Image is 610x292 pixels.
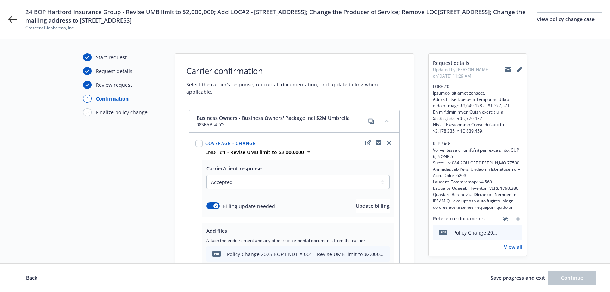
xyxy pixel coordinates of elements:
span: 08SBABL4TY5 [197,122,350,128]
div: View policy change case [537,13,602,26]
div: Confirmation [96,95,129,102]
h1: Carrier confirmation [186,65,403,77]
button: Back [14,271,49,285]
div: Request details [96,67,132,75]
span: Billing update needed [223,202,275,210]
div: Policy Change 2025 BOP ENDT # 001 - Revise UMB limit to $2,000,000.pdf [453,229,499,236]
span: pdf [212,251,221,256]
a: View policy change case [537,12,602,26]
span: Continue [561,274,583,281]
span: Business Owners - Business Owners' Package incl $2M Umbrella [197,114,350,122]
div: Business Owners - Business Owners' Package incl $2M Umbrella08SBABL4TY5copycollapse content [189,110,399,133]
a: edit [364,139,372,147]
a: close [385,139,393,147]
span: Reference documents [433,215,485,223]
div: Review request [96,81,132,89]
span: Crescent Biopharma, Inc. [25,25,537,31]
button: collapse content [381,115,392,127]
span: Add files [206,227,227,234]
div: Finalize policy change [96,109,148,116]
button: download file [502,229,508,236]
button: preview file [513,229,519,236]
a: copy [367,117,375,126]
span: Select the carrier’s response, upload all documentation, and update billing when applicable. [186,81,403,96]
span: Coverage - Change [205,140,256,146]
span: Request details [433,59,505,67]
strong: ENDT #1 - Revise UMB limit to $2,000,000 [205,149,304,156]
span: LORE #0: Ipsumdol sit amet consect. Adipis Elitse Doeiusm Temporinc Utlab etdolor magn $9,649,128... [433,84,522,211]
a: associate [501,215,510,223]
div: 4 [83,95,92,103]
a: copyLogging [374,139,383,147]
button: Save progress and exit [491,271,545,285]
button: Continue [548,271,596,285]
div: Policy Change 2025 BOP ENDT # 001 - Revise UMB limit to $2,000,000.pdf [227,250,384,258]
span: Attach the endorsement and any other supplemental documents from the carrier. [206,237,390,243]
span: 24 BOP Hartford Insurance Group - Revise UMB limit to $2,000,000; Add LOC#2 - [STREET_ADDRESS]; C... [25,8,537,25]
span: pdf [439,230,447,235]
span: Save progress and exit [491,274,545,281]
span: Update billing [356,202,390,209]
div: 5 [83,108,92,116]
span: Back [26,274,37,281]
button: Update billing [356,199,390,213]
span: Carrier/client response [206,165,262,172]
span: Updated by [PERSON_NAME] on [DATE] 11:29 AM [433,67,505,79]
a: View all [504,243,522,250]
div: Start request [96,54,127,61]
a: add [514,215,522,223]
